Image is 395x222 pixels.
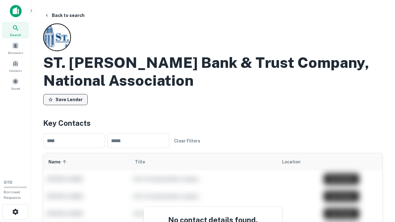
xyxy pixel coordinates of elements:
h2: ST. [PERSON_NAME] Bank & Trust Company, National Association [43,54,383,89]
span: Contacts [9,68,22,73]
button: Clear Filters [172,135,203,146]
a: Saved [2,76,29,92]
span: Search [10,32,21,37]
span: Borrowers [8,50,23,55]
span: Borrower Requests [4,190,21,200]
img: capitalize-icon.png [10,5,22,17]
a: Borrowers [2,40,29,56]
h4: Key Contacts [43,117,383,129]
iframe: Chat Widget [364,153,395,183]
span: Saved [11,86,20,91]
a: Search [2,22,29,39]
button: Save Lender [43,94,88,105]
span: 0 / 10 [4,180,12,185]
a: Contacts [2,58,29,74]
button: Back to search [42,10,87,21]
